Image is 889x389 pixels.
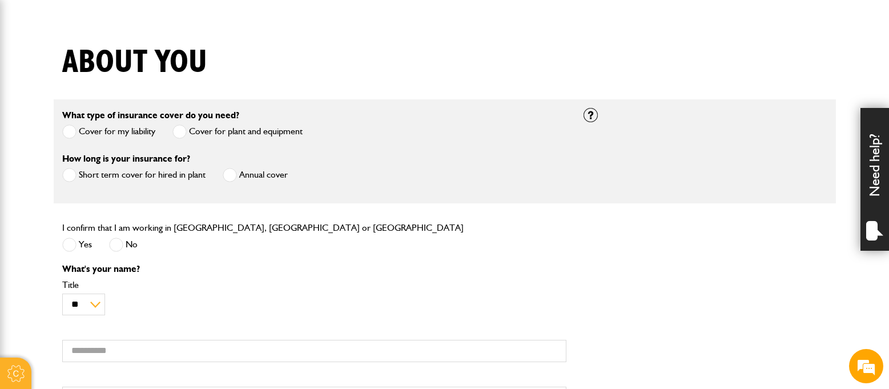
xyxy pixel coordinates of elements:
[62,238,92,252] label: Yes
[62,125,155,139] label: Cover for my liability
[223,168,288,182] label: Annual cover
[172,125,303,139] label: Cover for plant and equipment
[62,280,566,290] label: Title
[109,238,138,252] label: No
[62,111,239,120] label: What type of insurance cover do you need?
[62,264,566,274] p: What's your name?
[62,223,464,232] label: I confirm that I am working in [GEOGRAPHIC_DATA], [GEOGRAPHIC_DATA] or [GEOGRAPHIC_DATA]
[62,43,207,82] h1: About you
[62,168,206,182] label: Short term cover for hired in plant
[860,108,889,251] div: Need help?
[62,154,190,163] label: How long is your insurance for?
